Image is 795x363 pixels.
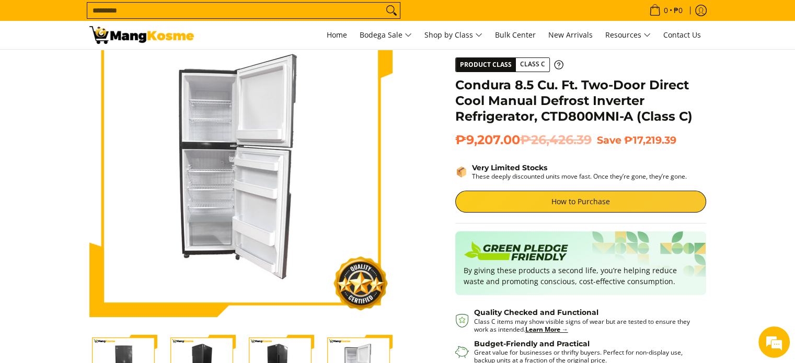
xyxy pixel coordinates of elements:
[672,7,684,14] span: ₱0
[600,21,656,49] a: Resources
[525,325,568,334] a: Learn More →
[605,29,651,42] span: Resources
[624,134,676,146] span: ₱17,219.39
[5,248,199,284] textarea: Type your message and hit 'Enter'
[54,58,176,72] div: Chat with us now
[474,308,598,317] strong: Quality Checked and Functional
[663,30,701,40] span: Contact Us
[662,7,670,14] span: 0
[419,21,488,49] a: Shop by Class
[464,240,568,265] img: Badge sustainability green pledge friendly
[455,77,706,124] h1: Condura 8.5 Cu. Ft. Two-Door Direct Cool Manual Defrost Inverter Refrigerator, CTD800MNI-A (Class C)
[474,318,696,333] p: Class C items may show visible signs of wear but are tested to ensure they work as intended.
[456,58,516,72] span: Product Class
[474,339,590,348] strong: Budget-Friendly and Practical
[327,30,347,40] span: Home
[360,29,412,42] span: Bodega Sale
[495,30,536,40] span: Bulk Center
[658,21,706,49] a: Contact Us
[61,113,144,218] span: We're online!
[204,21,706,49] nav: Main Menu
[455,57,563,72] a: Product Class Class C
[89,26,194,44] img: BUY NOW: Class C Condura 8.5 Cu. Ft. 2-Door Inverter Ref l Mang Kosme
[548,30,593,40] span: New Arrivals
[472,163,547,172] strong: Very Limited Stocks
[354,21,417,49] a: Bodega Sale
[89,14,393,317] img: Condura 8.5 Cu. Ft. Two-Door Direct Cool Manual Defrost Inverter Refrigerator, CTD800MNI-A (Class C)
[464,265,698,287] p: By giving these products a second life, you’re helping reduce waste and promoting conscious, cost...
[321,21,352,49] a: Home
[490,21,541,49] a: Bulk Center
[516,58,549,71] span: Class C
[455,132,592,148] span: ₱9,207.00
[646,5,686,16] span: •
[472,172,687,180] p: These deeply discounted units move fast. Once they’re gone, they’re gone.
[543,21,598,49] a: New Arrivals
[455,191,706,213] a: How to Purchase
[520,132,592,148] del: ₱26,426.39
[424,29,482,42] span: Shop by Class
[383,3,400,18] button: Search
[597,134,621,146] span: Save
[171,5,197,30] div: Minimize live chat window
